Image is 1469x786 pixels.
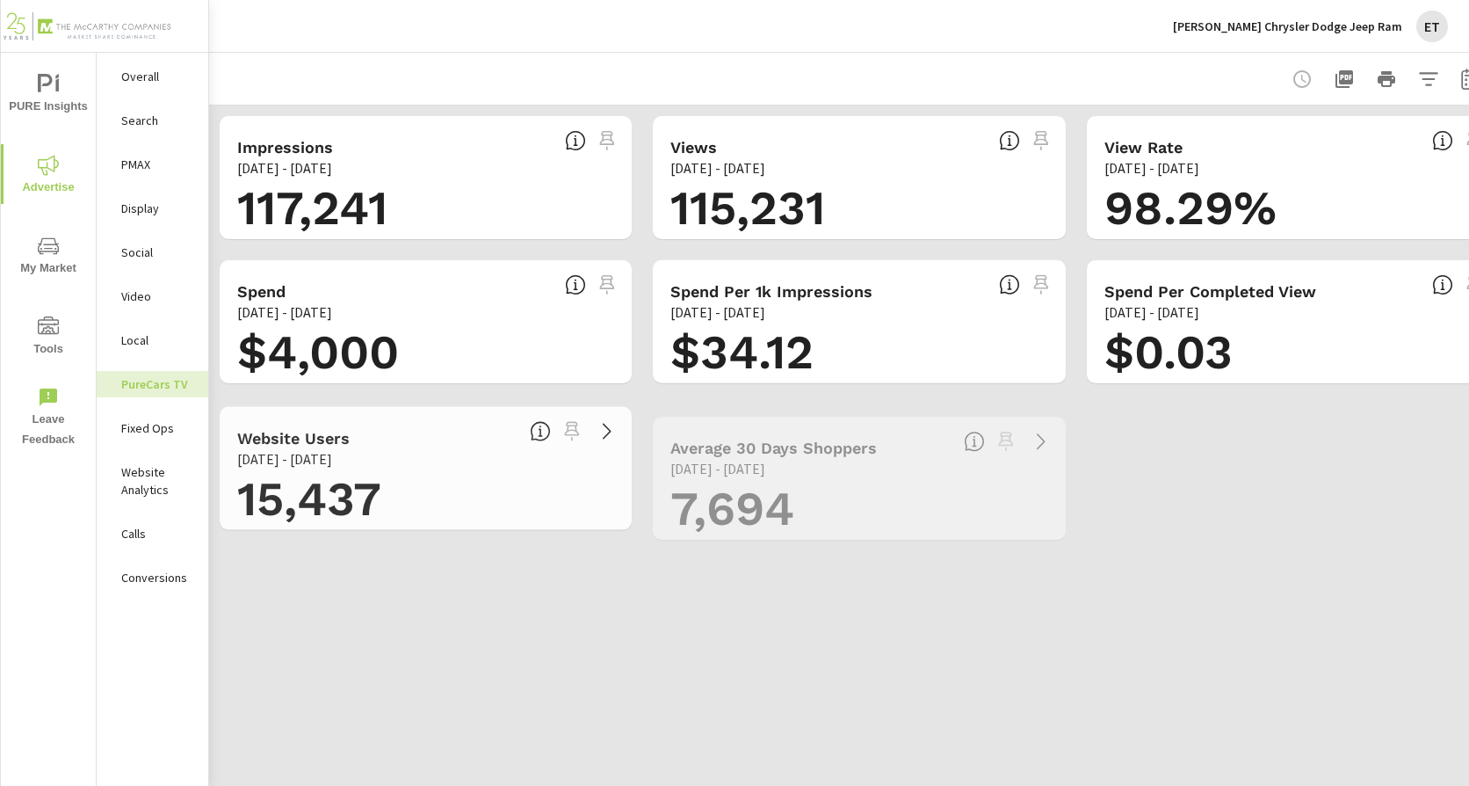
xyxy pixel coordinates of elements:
div: Social [97,239,208,266]
h1: $4,000 [237,323,614,382]
span: Unique website visitors over the selected time period. [Source: Website Analytics] [530,421,551,442]
span: Number of times your connected TV ad was viewed completely by a user. [Source: This data is provi... [999,130,1020,151]
div: Fixed Ops [97,415,208,441]
h5: Spend Per 1k Impressions [670,282,872,301]
span: Leave Feedback [6,387,90,450]
div: Conversions [97,564,208,591]
p: [DATE] - [DATE] [670,458,765,479]
h5: Views [670,138,717,156]
p: PureCars TV [121,375,194,393]
div: Display [97,195,208,222]
div: ET [1416,11,1448,42]
div: nav menu [1,53,96,457]
a: See more details in report [1027,427,1055,455]
p: [DATE] - [DATE] [1104,302,1199,323]
h1: $34.12 [670,323,1047,382]
p: Calls [121,525,194,542]
h5: Impressions [237,138,333,156]
div: PureCars TV [97,371,208,397]
p: Website Analytics [121,463,194,499]
a: See more details in report [593,418,621,446]
div: PMAX [97,151,208,178]
span: Select a preset date range to save this widget [992,427,1020,455]
p: Display [121,200,194,217]
span: Select a preset date range to save this widget [558,418,586,446]
div: Search [97,107,208,134]
p: [DATE] - [DATE] [670,302,765,323]
h1: 7,694 [670,479,1047,539]
p: [DATE] - [DATE] [670,157,765,178]
h5: Spend [237,282,286,301]
h1: 115,231 [670,178,1047,238]
span: PURE Insights [6,74,90,117]
span: A rolling 30 day total of daily Shoppers on the dealership website, averaged over the selected da... [964,431,985,452]
div: Website Analytics [97,459,208,503]
span: My Market [6,236,90,279]
p: Local [121,331,194,349]
p: Conversions [121,569,194,586]
div: Local [97,327,208,353]
p: [DATE] - [DATE] [237,302,332,323]
h1: 117,241 [237,178,614,238]
h5: View Rate [1104,138,1183,156]
h1: 15,437 [237,469,614,529]
p: Overall [121,68,194,85]
h5: Average 30 Days Shoppers [670,439,877,457]
p: Fixed Ops [121,419,194,437]
p: [DATE] - [DATE] [237,157,332,178]
button: Apply Filters [1411,62,1446,97]
span: Tools [6,317,90,360]
p: Search [121,112,194,129]
p: [DATE] - [DATE] [1104,157,1199,178]
span: Total spend per 1,000 impressions. [Source: This data is provided by the video advertising platform] [999,274,1020,295]
span: Percentage of Impressions where the ad was viewed completely. “Impressions” divided by “Views”. [... [1432,130,1453,151]
p: PMAX [121,156,194,173]
span: Total spend per 1,000 impressions. [Source: This data is provided by the video advertising platform] [1432,274,1453,295]
span: Cost of your connected TV ad campaigns. [Source: This data is provided by the video advertising p... [565,274,586,295]
h5: Spend Per Completed View [1104,282,1316,301]
div: Video [97,283,208,309]
span: Select a preset date range to save this widget [593,271,621,299]
div: Overall [97,63,208,90]
p: [DATE] - [DATE] [237,448,332,469]
span: Select a preset date range to save this widget [1027,271,1055,299]
div: Calls [97,520,208,547]
span: Select a preset date range to save this widget [593,127,621,155]
span: Advertise [6,155,90,198]
h5: Website Users [237,429,350,448]
span: Number of times your connected TV ad was presented to a user. [Source: This data is provided by t... [565,130,586,151]
p: Social [121,244,194,261]
p: Video [121,287,194,305]
span: Select a preset date range to save this widget [1027,127,1055,155]
button: "Export Report to PDF" [1327,62,1362,97]
button: Print Report [1369,62,1404,97]
p: [PERSON_NAME] Chrysler Dodge Jeep Ram [1173,18,1402,34]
